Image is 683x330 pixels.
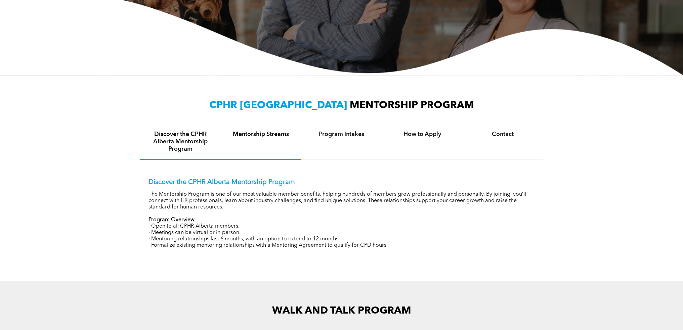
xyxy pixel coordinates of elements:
[209,100,347,110] span: CPHR [GEOGRAPHIC_DATA]
[272,306,411,316] span: WALK AND TALK PROGRAM
[148,223,535,230] p: · Open to all CPHR Alberta members.
[388,131,457,138] h4: How to Apply
[469,131,537,138] h4: Contact
[148,236,535,242] p: · Mentoring relationships last 6 months, with an option to extend to 12 months.
[227,131,295,138] h4: Mentorship Streams
[148,191,535,210] p: The Mentorship Program is one of our most valuable member benefits, helping hundreds of members g...
[307,131,376,138] h4: Program Intakes
[148,242,535,249] p: · Formalize existing mentoring relationships with a Mentoring Agreement to qualify for CPD hours.
[148,178,535,186] p: Discover the CPHR Alberta Mentorship Program
[148,217,195,223] strong: Program Overview
[350,100,474,110] span: MENTORSHIP PROGRAM
[148,230,535,236] p: · Meetings can be virtual or in-person.
[146,131,215,153] h4: Discover the CPHR Alberta Mentorship Program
